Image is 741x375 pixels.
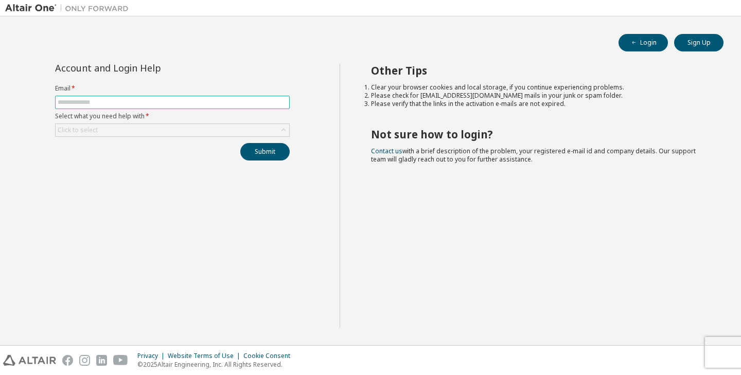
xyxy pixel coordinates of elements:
[79,355,90,366] img: instagram.svg
[55,112,290,120] label: Select what you need help with
[168,352,243,360] div: Website Terms of Use
[3,355,56,366] img: altair_logo.svg
[58,126,98,134] div: Click to select
[371,83,705,92] li: Clear your browser cookies and local storage, if you continue experiencing problems.
[619,34,668,51] button: Login
[371,100,705,108] li: Please verify that the links in the activation e-mails are not expired.
[674,34,724,51] button: Sign Up
[56,124,289,136] div: Click to select
[113,355,128,366] img: youtube.svg
[5,3,134,13] img: Altair One
[371,147,696,164] span: with a brief description of the problem, your registered e-mail id and company details. Our suppo...
[62,355,73,366] img: facebook.svg
[371,128,705,141] h2: Not sure how to login?
[371,92,705,100] li: Please check for [EMAIL_ADDRESS][DOMAIN_NAME] mails in your junk or spam folder.
[243,352,296,360] div: Cookie Consent
[137,352,168,360] div: Privacy
[55,84,290,93] label: Email
[137,360,296,369] p: © 2025 Altair Engineering, Inc. All Rights Reserved.
[371,64,705,77] h2: Other Tips
[55,64,243,72] div: Account and Login Help
[371,147,402,155] a: Contact us
[240,143,290,160] button: Submit
[96,355,107,366] img: linkedin.svg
